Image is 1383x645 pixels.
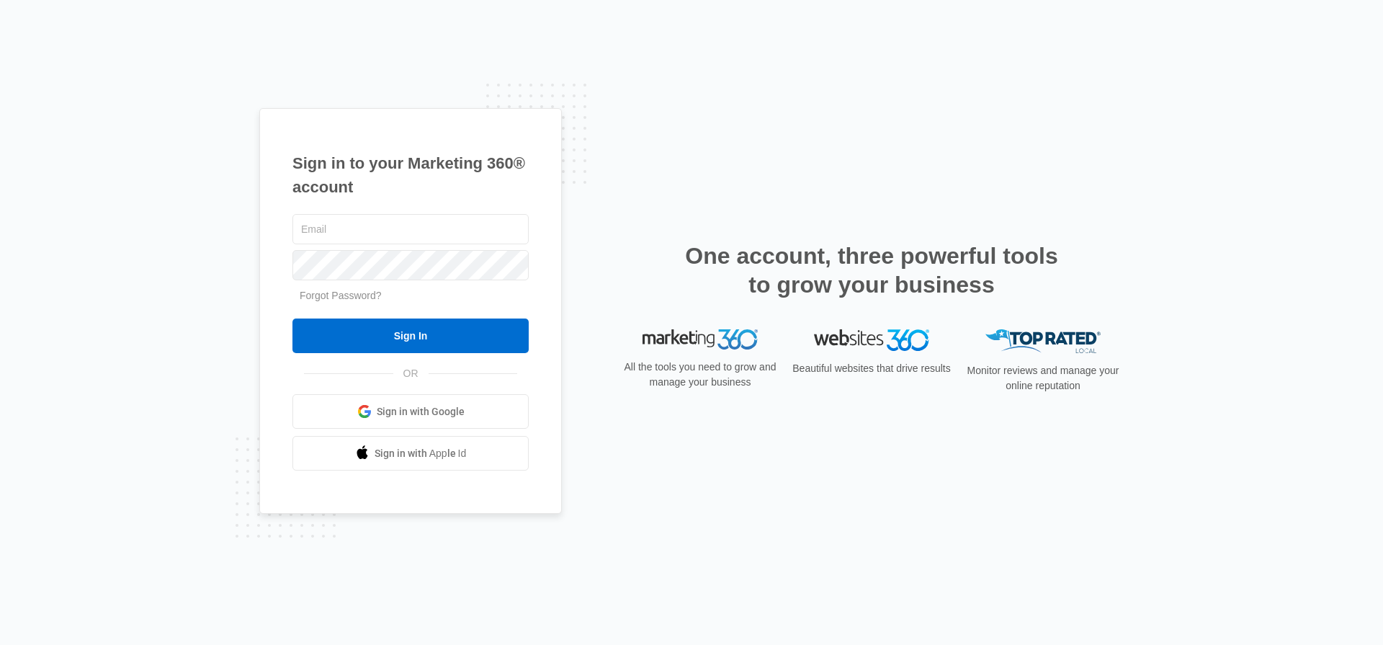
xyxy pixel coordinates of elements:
[814,329,929,350] img: Websites 360
[643,329,758,350] img: Marketing 360
[292,214,529,244] input: Email
[619,360,781,390] p: All the tools you need to grow and manage your business
[292,319,529,353] input: Sign In
[791,361,952,376] p: Beautiful websites that drive results
[375,446,467,461] span: Sign in with Apple Id
[393,366,429,381] span: OR
[377,404,465,419] span: Sign in with Google
[985,329,1101,353] img: Top Rated Local
[681,241,1062,299] h2: One account, three powerful tools to grow your business
[962,363,1124,393] p: Monitor reviews and manage your online reputation
[292,436,529,471] a: Sign in with Apple Id
[300,290,382,301] a: Forgot Password?
[292,394,529,429] a: Sign in with Google
[292,151,529,199] h1: Sign in to your Marketing 360® account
